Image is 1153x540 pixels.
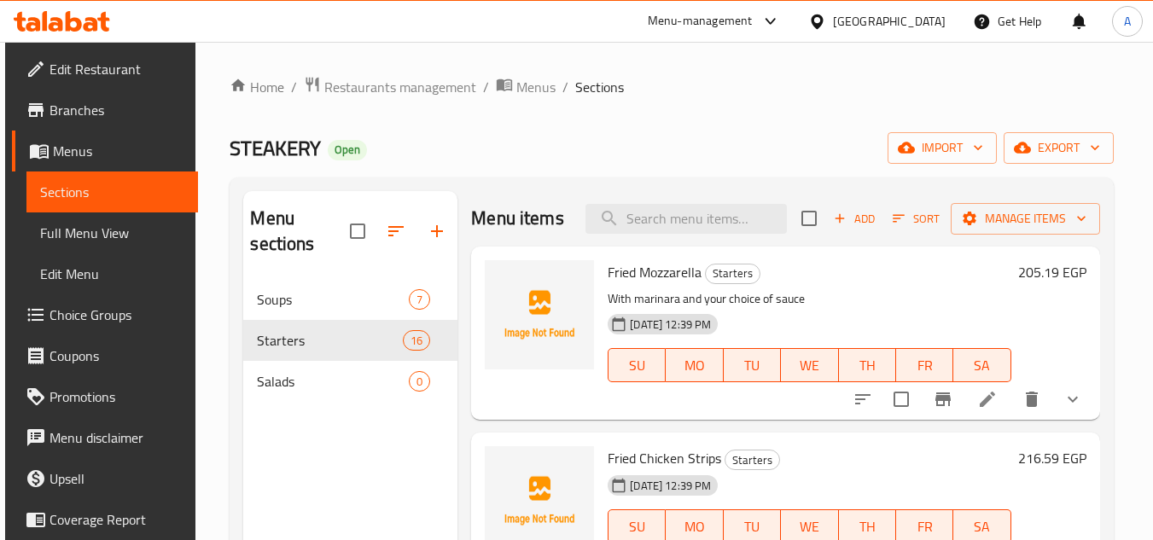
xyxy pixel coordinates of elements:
button: TU [724,348,781,382]
h6: 205.19 EGP [1018,260,1086,284]
span: STEAKERY [230,129,321,167]
span: Starters [725,450,779,470]
a: Menus [12,131,198,171]
span: Sections [40,182,184,202]
span: SU [615,514,659,539]
div: Salads0 [243,361,457,402]
a: Full Menu View [26,212,198,253]
a: Sections [26,171,198,212]
div: [GEOGRAPHIC_DATA] [833,12,946,31]
span: TH [846,514,889,539]
span: Edit Menu [40,264,184,284]
span: Starters [706,264,760,283]
a: Edit Menu [26,253,198,294]
span: Soups [257,289,409,310]
button: export [1004,132,1114,164]
a: Menu disclaimer [12,417,198,458]
a: Edit Restaurant [12,49,198,90]
div: Starters [725,450,780,470]
span: Sections [575,77,624,97]
button: Manage items [951,203,1100,235]
button: Sort [888,206,944,232]
span: Add item [827,206,882,232]
span: SA [960,353,1004,378]
span: [DATE] 12:39 PM [623,478,718,494]
span: Sort sections [376,211,416,252]
li: / [562,77,568,97]
img: Fried Mozzarella [485,260,594,369]
button: TH [839,348,896,382]
span: Open [328,142,367,157]
span: A [1124,12,1131,31]
div: items [409,371,430,392]
button: delete [1011,379,1052,420]
span: Sort [893,209,940,229]
span: Starters [257,330,403,351]
button: FR [896,348,953,382]
span: import [901,137,983,159]
span: Restaurants management [324,77,476,97]
li: / [483,77,489,97]
span: FR [903,353,946,378]
span: Promotions [49,386,184,407]
span: Upsell [49,468,184,489]
div: Soups7 [243,279,457,320]
a: Menus [496,76,556,98]
span: 7 [410,292,429,308]
span: SA [960,514,1004,539]
span: TU [731,353,774,378]
a: Upsell [12,458,198,499]
span: Branches [49,100,184,120]
span: TH [846,353,889,378]
nav: Menu sections [243,272,457,409]
a: Coverage Report [12,499,198,540]
div: items [409,289,430,310]
span: Add [831,209,877,229]
span: export [1017,137,1100,159]
h2: Menu sections [250,206,350,257]
button: show more [1052,379,1093,420]
span: Menus [516,77,556,97]
button: Add section [416,211,457,252]
span: Choice Groups [49,305,184,325]
span: Coverage Report [49,509,184,530]
span: MO [673,514,716,539]
div: Open [328,140,367,160]
span: Coupons [49,345,184,366]
li: / [291,77,297,97]
span: Sort items [882,206,951,232]
span: WE [788,514,831,539]
span: SU [615,353,659,378]
button: WE [781,348,838,382]
span: Full Menu View [40,223,184,243]
span: Manage items [964,208,1086,229]
span: Select all sections [340,213,376,249]
span: 0 [410,374,429,390]
button: Add [827,206,882,232]
a: Promotions [12,376,198,417]
span: Select section [791,200,827,236]
a: Choice Groups [12,294,198,335]
p: With marinara and your choice of sauce [608,288,1010,310]
a: Coupons [12,335,198,376]
span: 16 [404,333,429,349]
span: FR [903,514,946,539]
button: MO [666,348,723,382]
a: Home [230,77,284,97]
span: Menus [53,141,184,161]
a: Restaurants management [304,76,476,98]
span: WE [788,353,831,378]
span: Fried Chicken Strips [608,445,721,471]
button: SA [953,348,1010,382]
div: Menu-management [648,11,753,32]
span: TU [731,514,774,539]
h6: 216.59 EGP [1018,446,1086,470]
span: Fried Mozzarella [608,259,702,285]
span: [DATE] 12:39 PM [623,316,718,333]
div: Starters [705,264,760,284]
div: Starters16 [243,320,457,361]
input: search [585,204,787,234]
span: Menu disclaimer [49,427,184,448]
a: Edit menu item [977,389,998,409]
a: Branches [12,90,198,131]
